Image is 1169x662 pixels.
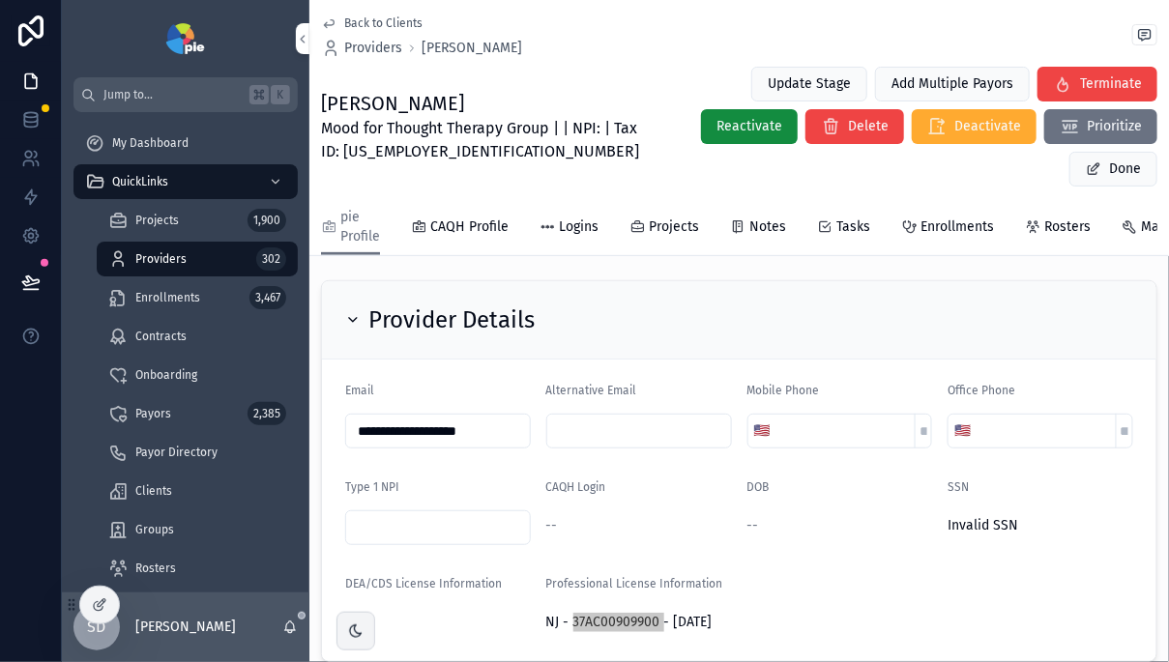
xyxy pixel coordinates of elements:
[875,67,1030,101] button: Add Multiple Payors
[836,217,870,237] span: Tasks
[73,126,298,160] a: My Dashboard
[754,421,771,441] span: 🇺🇸
[248,209,286,232] div: 1,900
[948,384,1015,397] span: Office Phone
[97,551,298,586] a: Rosters
[912,109,1037,144] button: Deactivate
[1080,74,1142,94] span: Terminate
[62,112,309,592] div: scrollable content
[430,217,509,237] span: CAQH Profile
[321,200,380,256] a: pie Profile
[97,319,298,354] a: Contracts
[97,474,298,508] a: Clients
[891,74,1013,94] span: Add Multiple Payors
[321,39,402,58] a: Providers
[701,109,798,144] button: Reactivate
[135,445,218,460] span: Payor Directory
[112,174,168,189] span: QuickLinks
[73,77,298,112] button: Jump to...K
[546,613,732,632] span: NJ - 37AC00909900 - [DATE]
[112,135,189,151] span: My Dashboard
[321,90,648,117] h1: [PERSON_NAME]
[135,561,176,576] span: Rosters
[921,217,994,237] span: Enrollments
[411,210,509,248] a: CAQH Profile
[546,384,637,397] span: Alternative Email
[135,367,197,383] span: Onboarding
[730,210,786,248] a: Notes
[949,414,977,448] button: Select Button
[97,435,298,470] a: Payor Directory
[559,217,599,237] span: Logins
[321,117,648,163] span: Mood for Thought Therapy Group | | NPI: | Tax ID: [US_EMPLOYER_IDENTIFICATION_NUMBER]
[103,87,242,102] span: Jump to...
[97,280,298,315] a: Enrollments3,467
[747,480,770,494] span: DOB
[749,217,786,237] span: Notes
[340,208,380,246] span: pie Profile
[135,483,172,499] span: Clients
[817,210,870,248] a: Tasks
[248,402,286,425] div: 2,385
[1037,67,1157,101] button: Terminate
[948,480,969,494] span: SSN
[751,67,867,101] button: Update Stage
[1044,217,1091,237] span: Rosters
[546,577,723,590] span: Professional License Information
[901,210,994,248] a: Enrollments
[273,87,288,102] span: K
[540,210,599,248] a: Logins
[345,480,399,494] span: Type 1 NPI
[345,384,374,397] span: Email
[546,480,606,494] span: CAQH Login
[256,247,286,271] div: 302
[249,286,286,309] div: 3,467
[954,421,971,441] span: 🇺🇸
[747,516,759,535] span: --
[716,117,782,136] span: Reactivate
[748,414,776,448] button: Select Button
[344,15,423,31] span: Back to Clients
[97,358,298,392] a: Onboarding
[747,384,820,397] span: Mobile Phone
[768,74,851,94] span: Update Stage
[135,213,179,228] span: Projects
[1087,117,1142,136] span: Prioritize
[345,577,502,590] span: DEA/CDS License Information
[135,290,200,305] span: Enrollments
[97,512,298,547] a: Groups
[649,217,699,237] span: Projects
[805,109,904,144] button: Delete
[848,117,889,136] span: Delete
[97,242,298,276] a: Providers302
[546,516,558,535] span: --
[166,23,204,54] img: App logo
[629,210,699,248] a: Projects
[97,396,298,431] a: Payors2,385
[1069,152,1157,187] button: Done
[344,39,402,58] span: Providers
[1044,109,1157,144] button: Prioritize
[135,251,187,267] span: Providers
[97,203,298,238] a: Projects1,900
[321,15,423,31] a: Back to Clients
[368,304,535,335] h2: Provider Details
[954,117,1021,136] span: Deactivate
[135,522,174,537] span: Groups
[422,39,522,58] a: [PERSON_NAME]
[73,164,298,199] a: QuickLinks
[88,616,106,639] span: SD
[135,618,236,637] p: [PERSON_NAME]
[135,406,171,421] span: Payors
[1025,210,1091,248] a: Rosters
[135,329,187,344] span: Contracts
[948,516,1133,535] span: Invalid SSN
